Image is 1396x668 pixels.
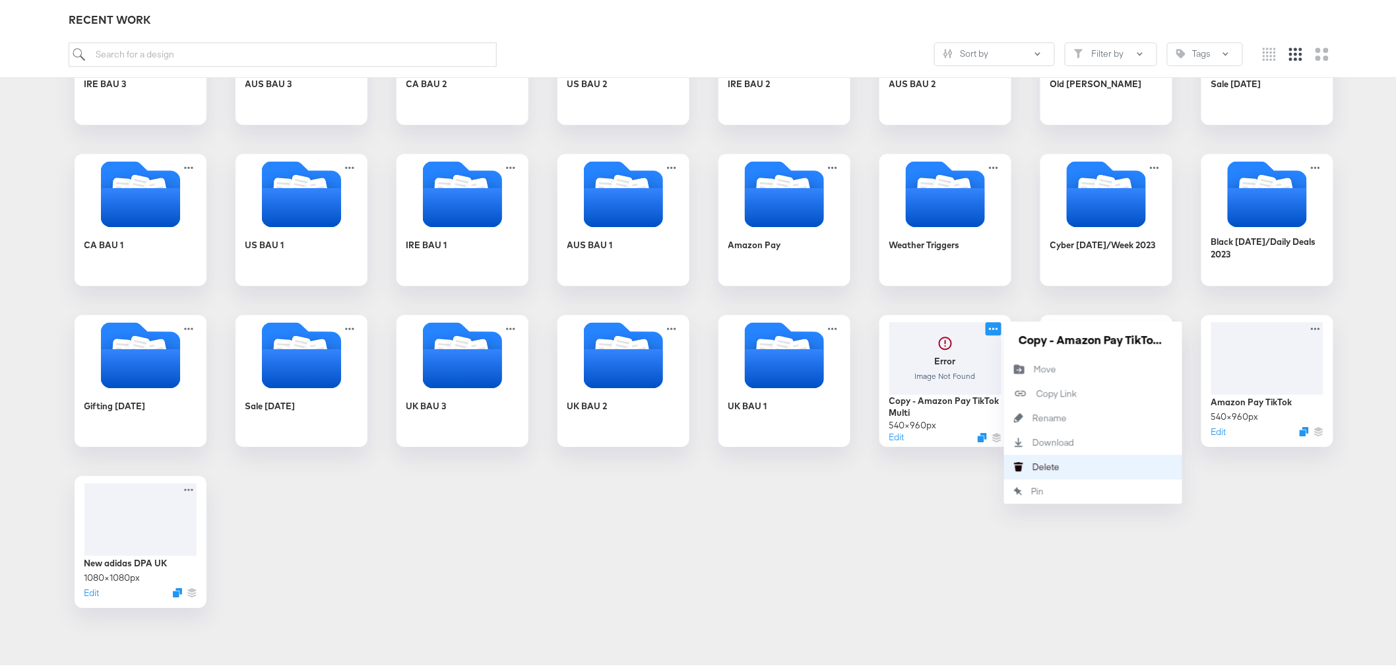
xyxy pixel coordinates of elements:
div: 540 × 960 px [1211,408,1259,420]
svg: Sliders [943,46,953,55]
svg: Folder [718,158,850,224]
div: UK BAU 1 [728,397,767,410]
div: 540 × 960 px [889,417,937,429]
div: Delete [1033,458,1060,471]
div: Amazon Pay TikTok [1211,393,1292,406]
svg: Medium grid [1289,45,1302,58]
svg: Large grid [1316,45,1329,58]
div: US BAU 1 [245,236,284,249]
div: New adidas DPA UK1080×1080pxEditDuplicate [75,473,206,605]
button: Edit [1211,423,1226,436]
div: Pin [1032,483,1044,495]
div: IRE BAU 1 [406,236,447,249]
div: New adidas DPA UK [84,554,168,567]
svg: Duplicate [173,585,182,595]
div: Rename [1033,409,1067,422]
div: CA BAU 2 [406,75,447,88]
svg: Filter [1074,46,1083,55]
svg: Small grid [1263,45,1276,58]
div: Black [DATE]/Daily Deals 2023 [1201,151,1333,283]
div: Sale [DATE] [1211,75,1261,88]
div: UK BAU 2 [557,312,689,444]
div: ErrorImage Not FoundCopy - Amazon Pay TikTok Multi540×960pxEditDuplicate [879,312,1011,444]
svg: Folder [557,158,689,224]
a: Download [1004,428,1182,452]
button: Edit [84,584,100,597]
div: RECENT WORK [69,10,1338,25]
input: Search for a design [69,40,496,64]
div: UK BAU 3 [397,312,528,444]
button: Delete [1004,452,1182,477]
div: UK BAU 2 [567,397,608,410]
svg: Download [1004,435,1033,444]
svg: Folder [557,319,689,385]
div: IRE BAU 2 [728,75,771,88]
div: UK BAU 3 [406,397,447,410]
div: Weather Triggers [889,236,960,249]
div: IRE BAU 1 [397,151,528,283]
button: FilterFilter by [1065,40,1157,63]
svg: Folder [1201,158,1333,224]
div: ErrorImage Not FoundAmazon Pay TikTok Multi540×960pxEditDuplicate [1040,312,1172,444]
div: Amazon Pay TikTok540×960pxEditDuplicate [1201,312,1333,444]
div: CA BAU 1 [84,236,124,249]
svg: Folder [236,158,367,224]
svg: Folder [397,319,528,385]
svg: Folder [1040,158,1172,224]
div: 1080 × 1080 px [84,569,141,582]
div: US BAU 1 [236,151,367,283]
div: Gifting [DATE] [75,312,206,444]
div: CA BAU 1 [75,151,206,283]
div: US BAU 2 [567,75,608,88]
div: AUS BAU 3 [245,75,292,88]
div: Download [1033,434,1075,446]
div: Amazon Pay [718,151,850,283]
svg: Folder [75,158,206,224]
div: Copy - Amazon Pay TikTok Multi [889,392,1001,417]
button: Edit [889,428,904,441]
div: Weather Triggers [879,151,1011,283]
div: AUS BAU 1 [557,151,689,283]
button: SlidersSort by [934,40,1055,63]
div: Old [PERSON_NAME] [1050,75,1142,88]
svg: Delete [1004,459,1033,469]
div: Cyber [DATE]/Week 2023 [1050,236,1156,249]
svg: Move to folder [1004,361,1034,372]
svg: Duplicate [978,430,987,440]
div: Black [DATE]/Daily Deals 2023 [1211,233,1323,257]
div: Cyber [DATE]/Week 2023 [1040,151,1172,283]
svg: Folder [236,319,367,385]
svg: Folder [397,158,528,224]
button: Copy [1004,379,1182,403]
button: Rename [1004,403,1182,428]
svg: Folder [879,158,1011,224]
svg: Tag [1176,46,1186,55]
div: AUS BAU 1 [567,236,613,249]
div: Amazon Pay [728,236,781,249]
svg: Folder [75,319,206,385]
div: Move [1034,360,1057,373]
div: AUS BAU 2 [889,75,936,88]
div: Gifting [DATE] [84,397,146,410]
div: Sale [DATE] [236,312,367,444]
svg: Rename [1004,411,1033,420]
div: Sale [DATE] [245,397,296,410]
div: UK BAU 1 [718,312,850,444]
svg: Duplicate [1300,424,1309,434]
button: TagTags [1167,40,1243,63]
svg: Folder [718,319,850,385]
div: Copy Link [1037,385,1077,397]
svg: Copy [1004,384,1037,397]
button: Move to folder [1004,354,1182,379]
div: IRE BAU 3 [84,75,127,88]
